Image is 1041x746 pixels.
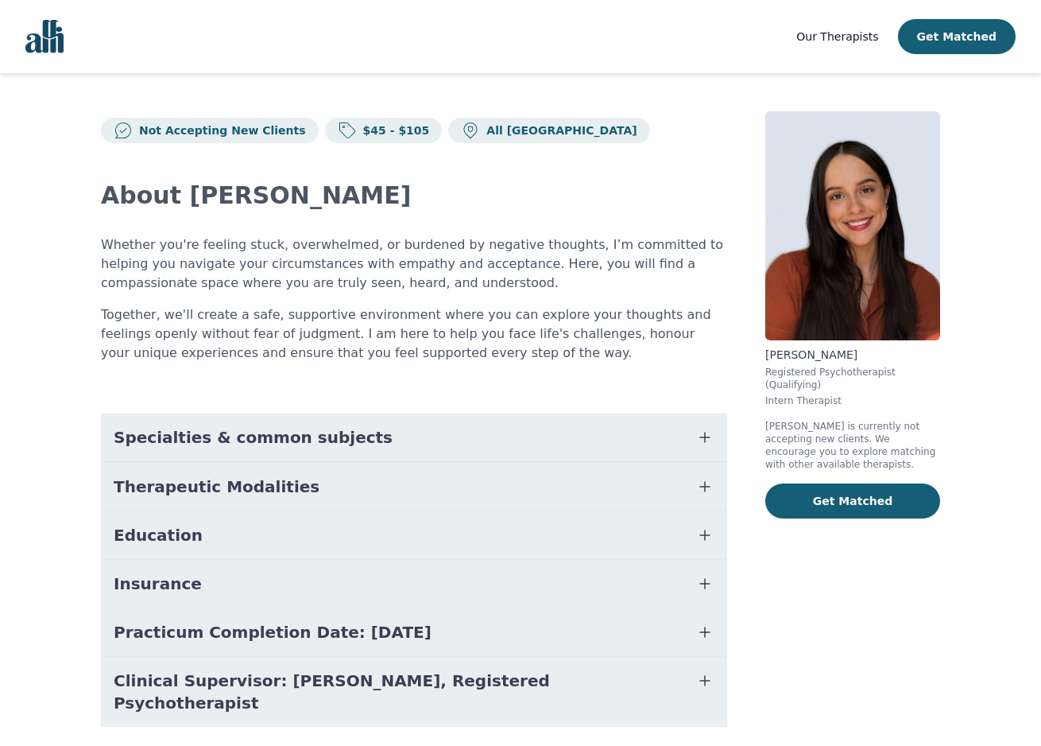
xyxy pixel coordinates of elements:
[114,670,676,714] span: Clinical Supervisor: [PERSON_NAME], Registered Psychotherapist
[114,476,319,498] span: Therapeutic Modalities
[101,657,727,727] button: Clinical Supervisor: [PERSON_NAME], Registered Psychotherapist
[765,111,940,340] img: Laura_Grohovac
[114,573,202,595] span: Insurance
[114,524,203,546] span: Education
[101,511,727,559] button: Education
[357,122,430,138] p: $45 - $105
[101,181,727,210] h2: About [PERSON_NAME]
[133,122,306,138] p: Not Accepting New Clients
[796,27,878,46] a: Our Therapists
[101,608,727,656] button: Practicum Completion Date: [DATE]
[765,366,940,391] p: Registered Psychotherapist (Qualifying)
[101,463,727,511] button: Therapeutic Modalities
[898,19,1016,54] button: Get Matched
[114,621,431,643] span: Practicum Completion Date: [DATE]
[765,420,940,471] p: [PERSON_NAME] is currently not accepting new clients. We encourage you to explore matching with o...
[765,394,940,407] p: Intern Therapist
[765,347,940,363] p: [PERSON_NAME]
[114,426,393,449] span: Specialties & common subjects
[101,305,727,363] p: Together, we'll create a safe, supportive environment where you can explore your thoughts and fee...
[480,122,637,138] p: All [GEOGRAPHIC_DATA]
[101,235,727,293] p: Whether you're feeling stuck, overwhelmed, or burdened by negative thoughts, I’m committed to hel...
[101,560,727,608] button: Insurance
[765,484,940,519] button: Get Matched
[796,30,878,43] span: Our Therapists
[101,414,727,461] button: Specialties & common subjects
[25,20,64,53] img: alli logo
